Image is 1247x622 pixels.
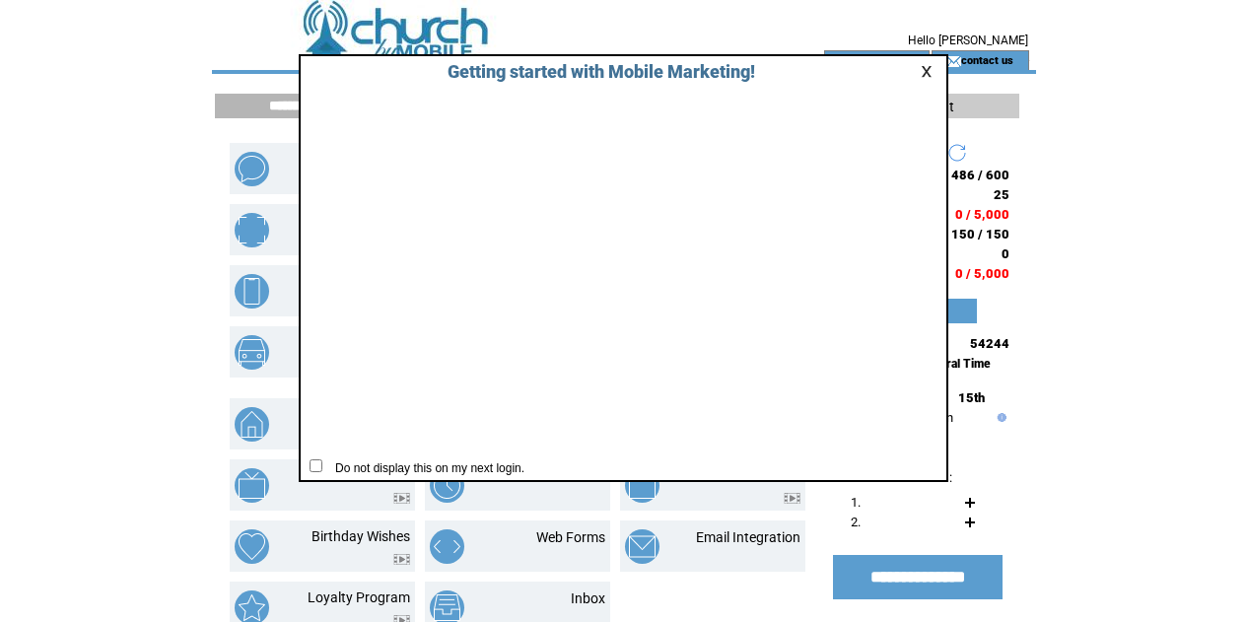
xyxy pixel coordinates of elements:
[625,529,659,564] img: email-integration.png
[235,335,269,370] img: vehicle-listing.png
[235,529,269,564] img: birthday-wishes.png
[1002,246,1009,261] span: 0
[993,413,1006,422] img: help.gif
[696,529,800,545] a: Email Integration
[235,152,269,186] img: text-blast.png
[428,61,755,82] span: Getting started with Mobile Marketing!
[325,461,524,475] span: Do not display this on my next login.
[908,34,1028,47] span: Hello [PERSON_NAME]
[393,493,410,504] img: video.png
[921,357,991,371] span: Central Time
[235,274,269,309] img: mobile-websites.png
[235,468,269,503] img: text-to-screen.png
[854,53,868,69] img: account_icon.gif
[312,528,410,544] a: Birthday Wishes
[955,266,1009,281] span: 0 / 5,000
[851,495,861,510] span: 1.
[308,589,410,605] a: Loyalty Program
[946,53,961,69] img: contact_us_icon.gif
[958,390,985,405] span: 15th
[951,227,1009,242] span: 150 / 150
[430,529,464,564] img: web-forms.png
[784,493,800,504] img: video.png
[955,207,1009,222] span: 0 / 5,000
[951,168,1009,182] span: 486 / 600
[235,213,269,247] img: mobile-coupons.png
[536,529,605,545] a: Web Forms
[994,187,1009,202] span: 25
[970,336,1009,351] span: 54244
[625,468,659,503] img: text-to-win.png
[235,407,269,442] img: property-listing.png
[571,590,605,606] a: Inbox
[430,468,464,503] img: scheduled-tasks.png
[961,53,1013,66] a: contact us
[851,515,861,529] span: 2.
[393,554,410,565] img: video.png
